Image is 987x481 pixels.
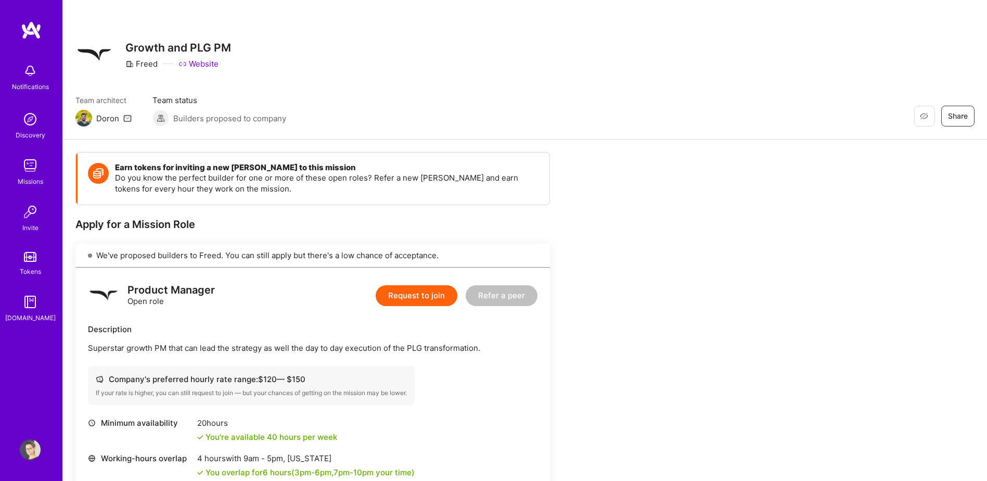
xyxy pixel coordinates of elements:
div: Minimum availability [88,417,192,428]
p: Superstar growth PM that can lead the strategy as well the day to day execution of the PLG transf... [88,343,537,353]
div: Freed [125,58,158,69]
span: Share [948,111,968,121]
span: , [331,467,334,477]
i: icon EyeClosed [920,112,928,120]
img: User Avatar [20,439,41,460]
div: 20 hours [197,417,337,428]
div: 4 hours with [US_STATE] [197,453,415,464]
i: icon World [88,454,96,462]
img: bell [20,60,41,81]
button: Share [941,106,975,126]
div: Product Manager [127,285,215,296]
div: Missions [18,176,43,187]
img: Invite [20,201,41,222]
span: 9am - 5pm , [241,453,287,463]
div: Notifications [12,81,49,92]
span: 7pm - 10pm [334,467,374,477]
span: 3pm - 6pm [294,467,331,477]
span: Team status [152,95,286,106]
img: Team Architect [75,110,92,126]
div: Tokens [20,266,41,277]
i: icon Clock [88,419,96,427]
i: icon Mail [123,114,132,122]
i: icon CompanyGray [125,60,134,68]
p: Do you know the perfect builder for one or more of these open roles? Refer a new [PERSON_NAME] an... [115,172,539,194]
button: Request to join [376,285,457,306]
div: You overlap for 6 hours ( your time) [206,467,415,478]
a: Website [178,58,219,69]
a: User Avatar [17,439,43,460]
div: We've proposed builders to Freed. You can still apply but there's a low chance of acceptance. [75,244,550,268]
div: [DOMAIN_NAME] [5,312,56,323]
img: Company Logo [75,36,113,74]
div: Open role [127,285,215,307]
span: Builders proposed to company [173,113,286,124]
div: Apply for a Mission Role [75,218,550,231]
img: logo [88,280,119,311]
button: Refer a peer [466,285,537,306]
img: teamwork [20,155,41,176]
img: guide book [20,292,41,312]
div: Invite [22,222,39,233]
h3: Growth and PLG PM [125,41,231,54]
div: Discovery [16,130,45,141]
img: logo [21,21,42,40]
span: Team architect [75,95,132,106]
div: If your rate is higher, you can still request to join — but your chances of getting on the missio... [96,389,407,397]
i: icon Cash [96,375,104,383]
img: discovery [20,109,41,130]
div: Company's preferred hourly rate range: $ 120 — $ 150 [96,374,407,385]
i: icon Check [197,434,203,440]
img: Token icon [88,163,109,184]
div: Working-hours overlap [88,453,192,464]
img: Builders proposed to company [152,110,169,126]
h4: Earn tokens for inviting a new [PERSON_NAME] to this mission [115,163,539,172]
div: Description [88,324,537,335]
div: Doron [96,113,119,124]
div: You're available 40 hours per week [197,432,337,442]
img: tokens [24,252,36,262]
i: icon Check [197,470,203,476]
